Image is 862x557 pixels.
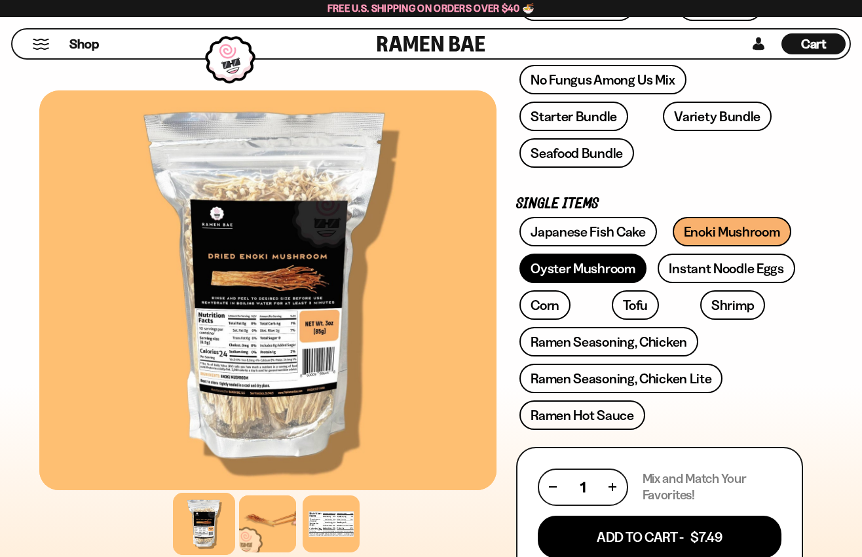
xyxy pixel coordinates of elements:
a: Ramen Seasoning, Chicken [519,327,698,356]
a: Variety Bundle [663,102,772,131]
a: Tofu [612,290,659,320]
a: Shop [69,33,99,54]
a: Seafood Bundle [519,138,634,168]
a: Corn [519,290,571,320]
div: Cart [781,29,846,58]
span: Shop [69,35,99,53]
a: Shrimp [700,290,765,320]
a: Instant Noodle Eggs [658,254,795,283]
a: No Fungus Among Us Mix [519,65,686,94]
p: Mix and Match Your Favorites! [643,471,781,503]
a: Oyster Mushroom [519,254,646,283]
span: Free U.S. Shipping on Orders over $40 🍜 [328,2,535,14]
a: Ramen Seasoning, Chicken Lite [519,364,722,393]
span: Cart [801,36,827,52]
a: Japanese Fish Cake [519,217,657,246]
button: Mobile Menu Trigger [32,39,50,50]
a: Ramen Hot Sauce [519,400,645,430]
span: 1 [580,479,586,495]
a: Starter Bundle [519,102,628,131]
p: Single Items [516,198,803,210]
